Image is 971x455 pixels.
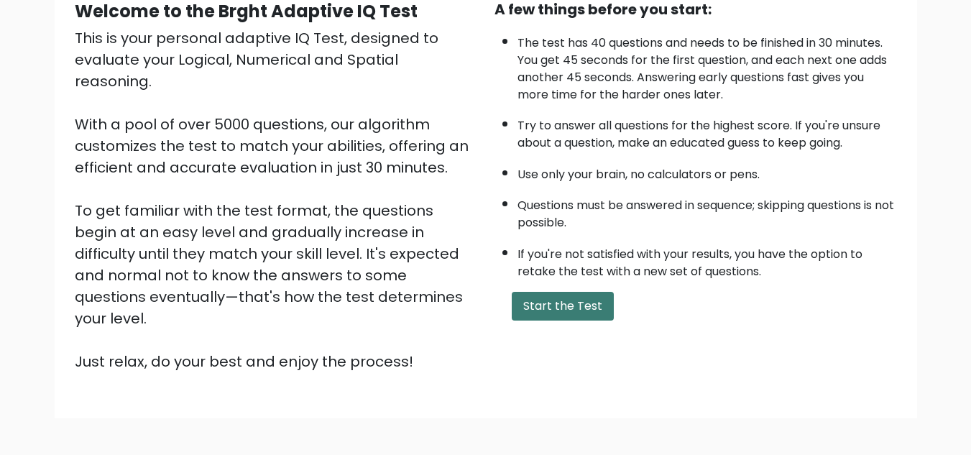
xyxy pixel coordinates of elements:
[517,239,897,280] li: If you're not satisfied with your results, you have the option to retake the test with a new set ...
[517,110,897,152] li: Try to answer all questions for the highest score. If you're unsure about a question, make an edu...
[517,190,897,231] li: Questions must be answered in sequence; skipping questions is not possible.
[517,159,897,183] li: Use only your brain, no calculators or pens.
[75,27,477,372] div: This is your personal adaptive IQ Test, designed to evaluate your Logical, Numerical and Spatial ...
[512,292,614,321] button: Start the Test
[517,27,897,104] li: The test has 40 questions and needs to be finished in 30 minutes. You get 45 seconds for the firs...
